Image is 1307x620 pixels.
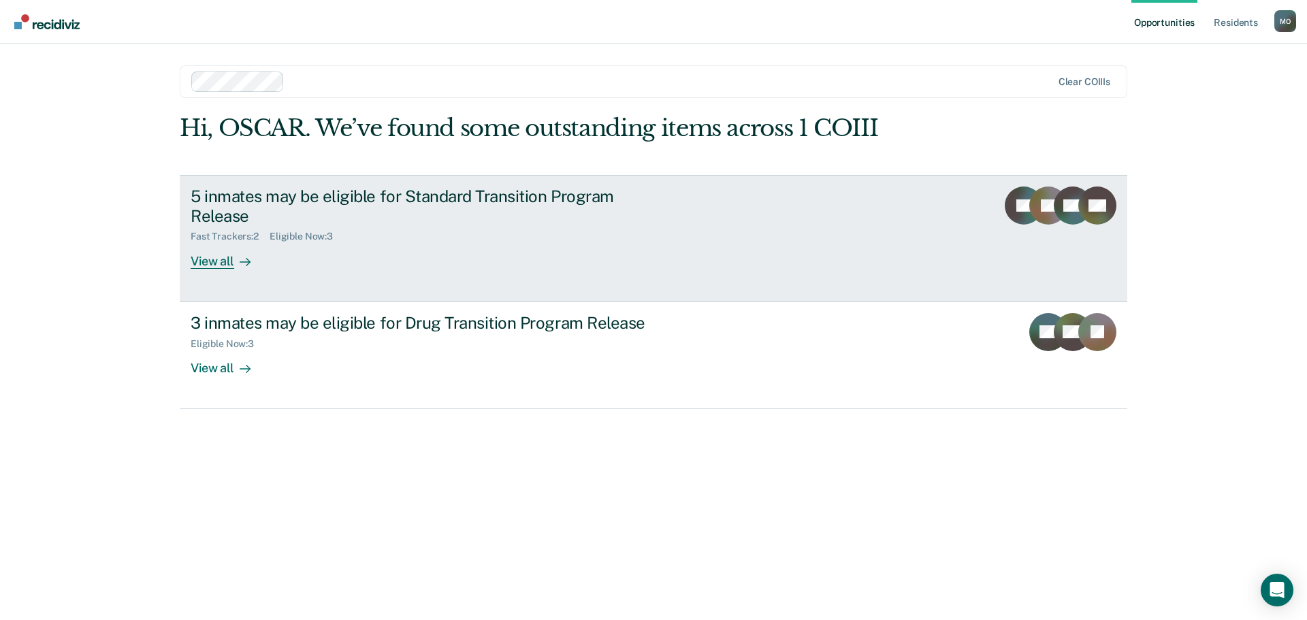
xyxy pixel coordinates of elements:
div: Fast Trackers : 2 [191,231,270,242]
div: M O [1274,10,1296,32]
div: Clear COIIIs [1059,76,1110,88]
div: Hi, OSCAR. We’ve found some outstanding items across 1 COIII [180,114,938,142]
div: Open Intercom Messenger [1261,574,1293,606]
div: View all [191,242,267,269]
div: Eligible Now : 3 [270,231,344,242]
div: 5 inmates may be eligible for Standard Transition Program Release [191,186,668,226]
div: View all [191,349,267,376]
div: 3 inmates may be eligible for Drug Transition Program Release [191,313,668,333]
a: 3 inmates may be eligible for Drug Transition Program ReleaseEligible Now:3View all [180,302,1127,409]
div: Eligible Now : 3 [191,338,265,350]
a: 5 inmates may be eligible for Standard Transition Program ReleaseFast Trackers:2Eligible Now:3Vie... [180,175,1127,302]
img: Recidiviz [14,14,80,29]
button: Profile dropdown button [1274,10,1296,32]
